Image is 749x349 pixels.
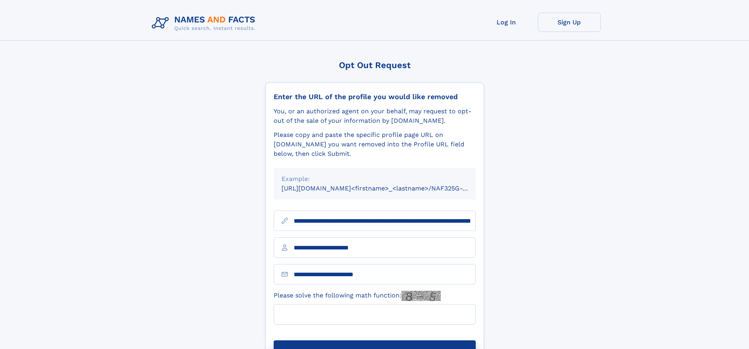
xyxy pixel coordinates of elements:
label: Please solve the following math function: [274,291,441,301]
a: Log In [475,13,538,32]
div: Opt Out Request [265,60,484,70]
a: Sign Up [538,13,601,32]
div: Example: [282,174,468,184]
small: [URL][DOMAIN_NAME]<firstname>_<lastname>/NAF325G-xxxxxxxx [282,185,491,192]
img: Logo Names and Facts [149,13,262,34]
div: Please copy and paste the specific profile page URL on [DOMAIN_NAME] you want removed into the Pr... [274,130,476,159]
div: You, or an authorized agent on your behalf, may request to opt-out of the sale of your informatio... [274,107,476,126]
div: Enter the URL of the profile you would like removed [274,92,476,101]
